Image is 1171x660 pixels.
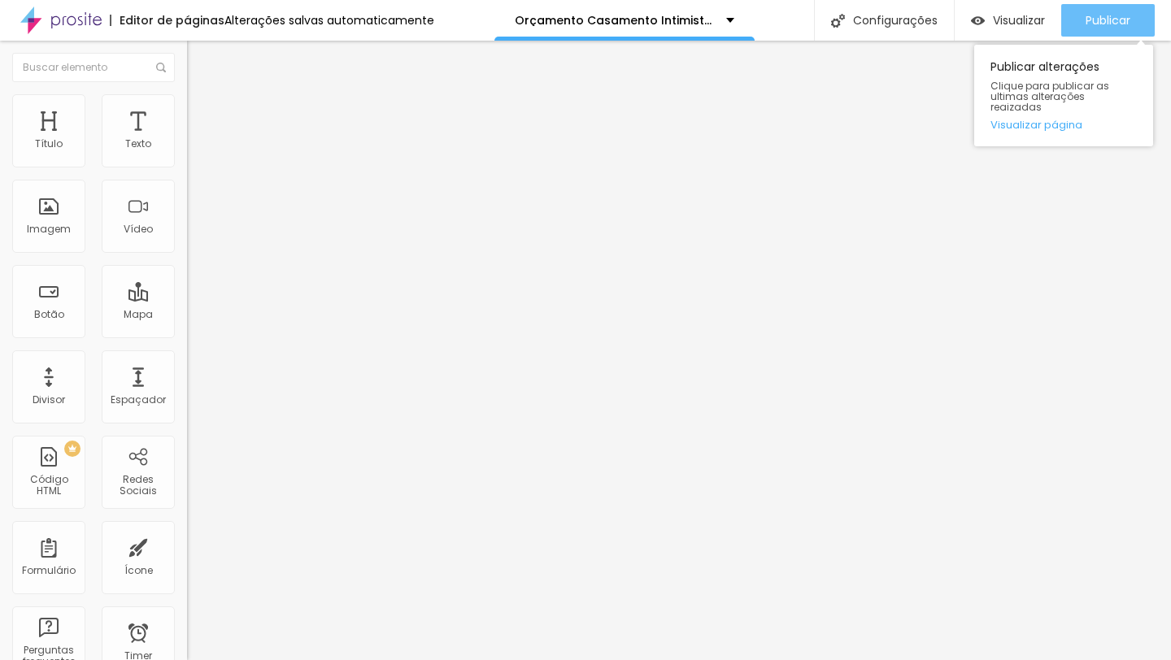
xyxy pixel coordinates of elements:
div: Botão [34,309,64,320]
a: Visualizar página [990,119,1137,130]
span: Publicar [1086,14,1130,27]
div: Divisor [33,394,65,406]
div: Ícone [124,565,153,576]
img: view-1.svg [971,14,985,28]
div: Título [35,138,63,150]
div: Espaçador [111,394,166,406]
div: Imagem [27,224,71,235]
img: Icone [831,14,845,28]
div: Texto [125,138,151,150]
input: Buscar elemento [12,53,175,82]
img: Icone [156,63,166,72]
iframe: Editor [187,41,1171,660]
div: Mapa [124,309,153,320]
button: Visualizar [955,4,1061,37]
div: Código HTML [16,474,81,497]
div: Editor de páginas [110,15,224,26]
div: Formulário [22,565,76,576]
p: Orçamento Casamento Intimista [DATE] - [DATE] [515,15,714,26]
div: Redes Sociais [106,474,170,497]
span: Clique para publicar as ultimas alterações reaizadas [990,80,1137,113]
div: Publicar alterações [974,45,1153,146]
button: Publicar [1061,4,1155,37]
span: Visualizar [993,14,1045,27]
div: Alterações salvas automaticamente [224,15,434,26]
div: Vídeo [124,224,153,235]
